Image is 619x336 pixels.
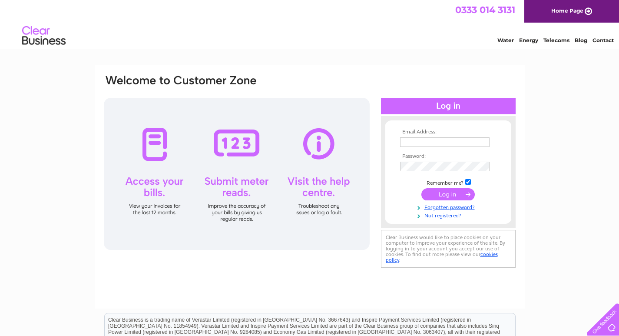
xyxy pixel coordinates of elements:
[519,37,538,43] a: Energy
[398,129,499,135] th: Email Address:
[455,4,515,15] a: 0333 014 3131
[398,178,499,186] td: Remember me?
[543,37,569,43] a: Telecoms
[386,251,498,263] a: cookies policy
[497,37,514,43] a: Water
[421,188,475,200] input: Submit
[400,203,499,211] a: Forgotten password?
[575,37,587,43] a: Blog
[398,153,499,160] th: Password:
[381,230,516,268] div: Clear Business would like to place cookies on your computer to improve your experience of the sit...
[22,23,66,49] img: logo.png
[105,5,515,42] div: Clear Business is a trading name of Verastar Limited (registered in [GEOGRAPHIC_DATA] No. 3667643...
[400,211,499,219] a: Not registered?
[593,37,614,43] a: Contact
